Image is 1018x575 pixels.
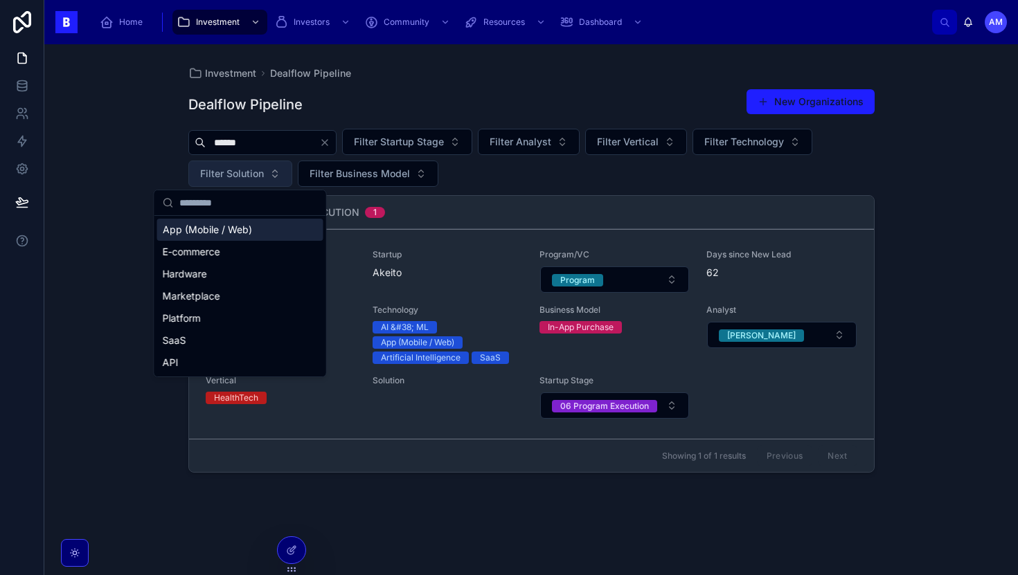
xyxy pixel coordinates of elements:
div: [PERSON_NAME] [727,329,796,342]
span: Technology [373,304,523,316]
span: 62 [706,266,857,280]
a: Investment [188,66,256,80]
button: Select Button [540,392,689,419]
span: AM [989,17,1003,28]
span: Vertical [206,375,356,386]
div: Suggestions [154,216,326,376]
div: AI &#38; ML [381,321,429,334]
button: Select Button [188,161,292,187]
div: App (Mobile / Web) [381,336,454,349]
span: Investment [196,17,240,28]
span: Filter Solution [200,167,264,181]
span: Resources [483,17,525,28]
button: Select Button [585,129,687,155]
button: New Organizations [747,89,875,114]
span: Filter Startup Stage [354,135,444,149]
button: Select Button [693,129,812,155]
img: App logo [55,11,78,33]
div: Artificial Intelligence [381,352,461,364]
span: Analyst [706,304,857,316]
div: 06 Program Execution [560,400,649,412]
span: Filter Technology [704,135,784,149]
button: Clear [319,137,336,148]
div: Marketplace [157,285,323,307]
span: Startup Stage [539,375,690,386]
a: Resources [460,10,553,35]
span: Business Model [539,304,690,316]
span: Filter Analyst [490,135,551,149]
div: E-commerce [157,241,323,263]
div: Platform [157,307,323,329]
span: Filter Business Model [310,167,410,181]
button: Select Button [707,322,856,348]
div: Program [560,274,595,286]
button: Unselect ADRIAN [719,328,804,342]
a: Investment [172,10,267,35]
span: Startup [373,249,523,260]
span: Showing 1 of 1 results [662,450,746,462]
button: Select Button [342,129,472,155]
span: Home [119,17,143,28]
a: Dashboard [555,10,650,35]
a: Investors [270,10,357,35]
a: Dealflow Pipeline [270,66,351,80]
div: Hardware [157,263,323,285]
div: SaaS [480,352,501,364]
button: Select Button [540,266,689,293]
div: App (Mobile / Web) [157,219,323,241]
span: Filter Vertical [597,135,659,149]
span: Program/VC [539,249,690,260]
div: HealthTech [214,392,258,404]
a: Community [360,10,457,35]
span: Akeito [373,266,523,280]
span: Days since New Lead [706,249,857,260]
h1: Dealflow Pipeline [188,95,303,114]
div: SaaS [157,329,323,352]
a: Home [96,10,152,35]
div: 1 [373,207,377,218]
a: Entrepreneur[PERSON_NAME] Santa [PERSON_NAME]StartupAkeitoProgram/VCSelect ButtonDays since New L... [189,229,874,439]
div: scrollable content [89,7,932,37]
span: Investment [205,66,256,80]
div: API [157,352,323,374]
div: In-App Purchase [548,321,614,334]
span: Investors [294,17,330,28]
span: Community [384,17,429,28]
span: Solution [373,375,523,386]
span: Dashboard [579,17,622,28]
button: Select Button [478,129,580,155]
button: Select Button [298,161,438,187]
